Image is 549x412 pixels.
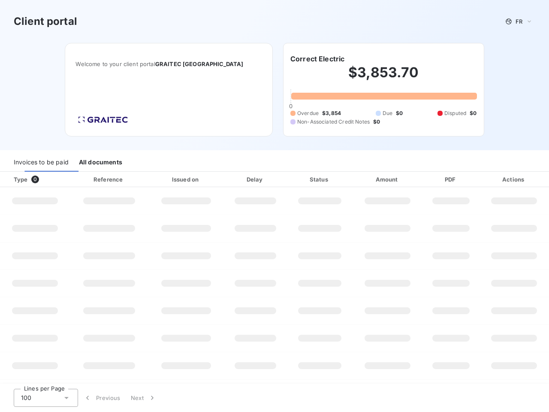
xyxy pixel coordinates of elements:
span: $0 [396,109,403,117]
div: Issued on [150,175,222,184]
span: $0 [373,118,380,126]
button: Next [126,389,162,407]
img: Company logo [75,114,130,126]
span: Disputed [444,109,466,117]
div: PDF [424,175,477,184]
div: Status [289,175,351,184]
span: $0 [470,109,477,117]
span: Due [383,109,392,117]
span: 0 [31,176,39,183]
span: $3,854 [322,109,341,117]
span: Overdue [297,109,319,117]
span: 100 [21,394,31,402]
h3: Client portal [14,14,77,29]
div: Invoices to be paid [14,154,69,172]
div: Amount [354,175,421,184]
h2: $3,853.70 [290,64,477,90]
span: Welcome to your client portal [75,61,262,67]
div: Delay [226,175,285,184]
span: GRAITEC [GEOGRAPHIC_DATA] [155,61,244,67]
div: Reference [94,176,123,183]
div: All documents [79,154,122,172]
span: 0 [289,103,293,109]
h6: Correct Electric [290,54,344,64]
span: Non-Associated Credit Notes [297,118,370,126]
button: Previous [78,389,126,407]
div: Actions [481,175,547,184]
div: Type [9,175,68,184]
span: FR [516,18,522,25]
